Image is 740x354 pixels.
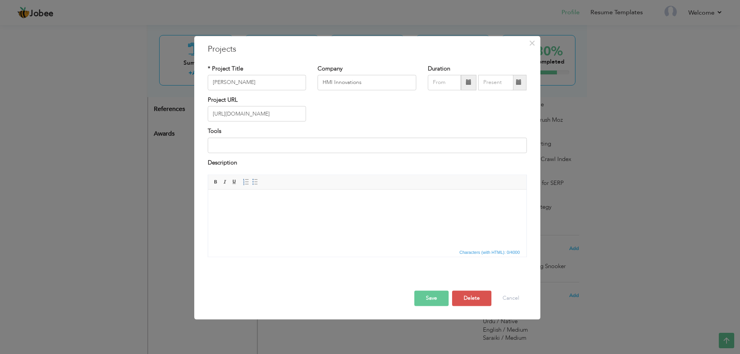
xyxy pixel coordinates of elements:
input: Present [478,75,513,90]
label: Project URL [208,96,238,104]
button: Close [526,37,538,49]
input: From [428,75,461,90]
a: Bold [212,178,220,186]
a: Italic [221,178,229,186]
span: × [529,36,535,50]
h3: Projects [208,44,527,55]
a: Insert/Remove Bulleted List [251,178,259,186]
label: Description [208,159,237,167]
button: Save [414,291,449,306]
iframe: Rich Text Editor, projectEditor [208,190,526,248]
label: * Project Title [208,65,243,73]
div: Statistics [458,249,522,256]
button: Delete [452,291,491,306]
span: Characters (with HTML): 0/4000 [458,249,521,256]
label: Duration [428,65,450,73]
a: Underline [230,178,239,186]
button: Cancel [495,291,527,306]
label: Tools [208,128,221,136]
a: Insert/Remove Numbered List [242,178,250,186]
label: Company [318,65,343,73]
